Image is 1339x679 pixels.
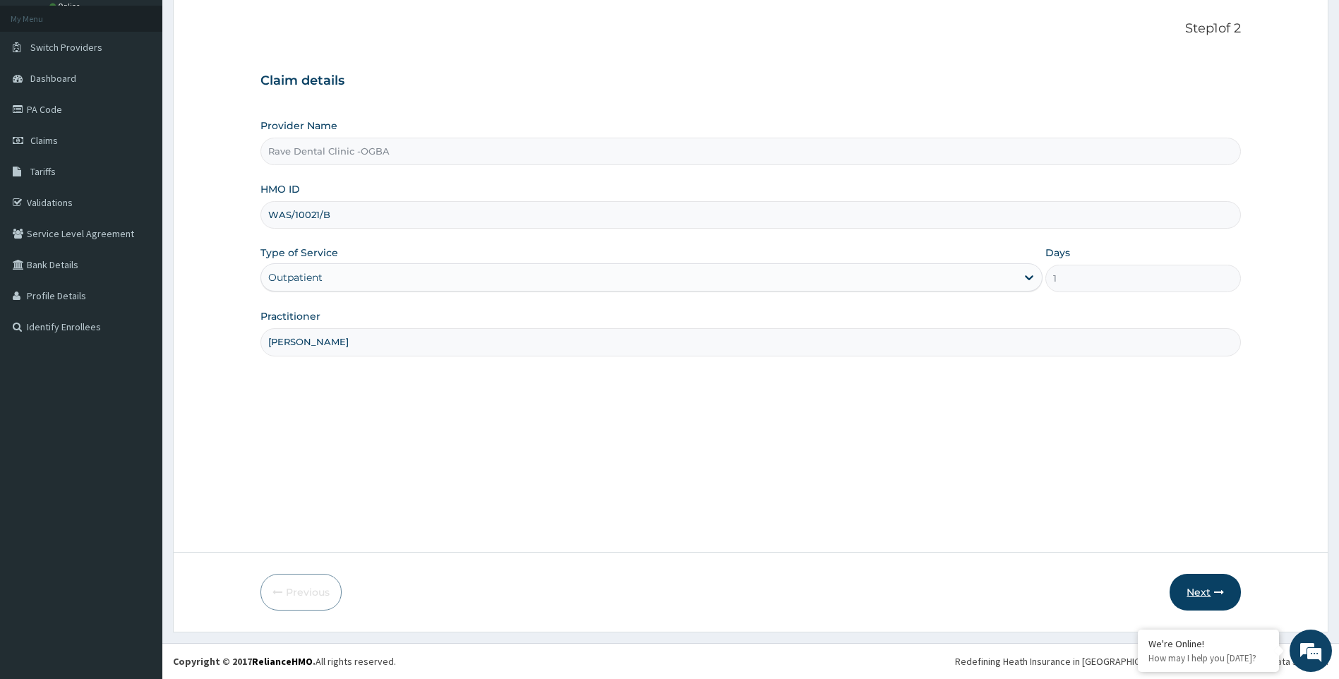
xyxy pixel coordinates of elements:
[49,1,83,11] a: Online
[1148,652,1268,664] p: How may I help you today?
[260,309,320,323] label: Practitioner
[268,270,323,284] div: Outpatient
[955,654,1328,668] div: Redefining Heath Insurance in [GEOGRAPHIC_DATA] using Telemedicine and Data Science!
[260,574,342,611] button: Previous
[173,655,316,668] strong: Copyright © 2017 .
[232,7,265,41] div: Minimize live chat window
[7,385,269,435] textarea: Type your message and hit 'Enter'
[30,165,56,178] span: Tariffs
[73,79,237,97] div: Chat with us now
[260,119,337,133] label: Provider Name
[1045,246,1070,260] label: Days
[260,201,1242,229] input: Enter HMO ID
[260,73,1242,89] h3: Claim details
[82,178,195,320] span: We're online!
[252,655,313,668] a: RelianceHMO
[1170,574,1241,611] button: Next
[162,643,1339,679] footer: All rights reserved.
[30,41,102,54] span: Switch Providers
[1148,637,1268,650] div: We're Online!
[260,182,300,196] label: HMO ID
[30,134,58,147] span: Claims
[30,72,76,85] span: Dashboard
[26,71,57,106] img: d_794563401_company_1708531726252_794563401
[260,246,338,260] label: Type of Service
[260,328,1242,356] input: Enter Name
[260,21,1242,37] p: Step 1 of 2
